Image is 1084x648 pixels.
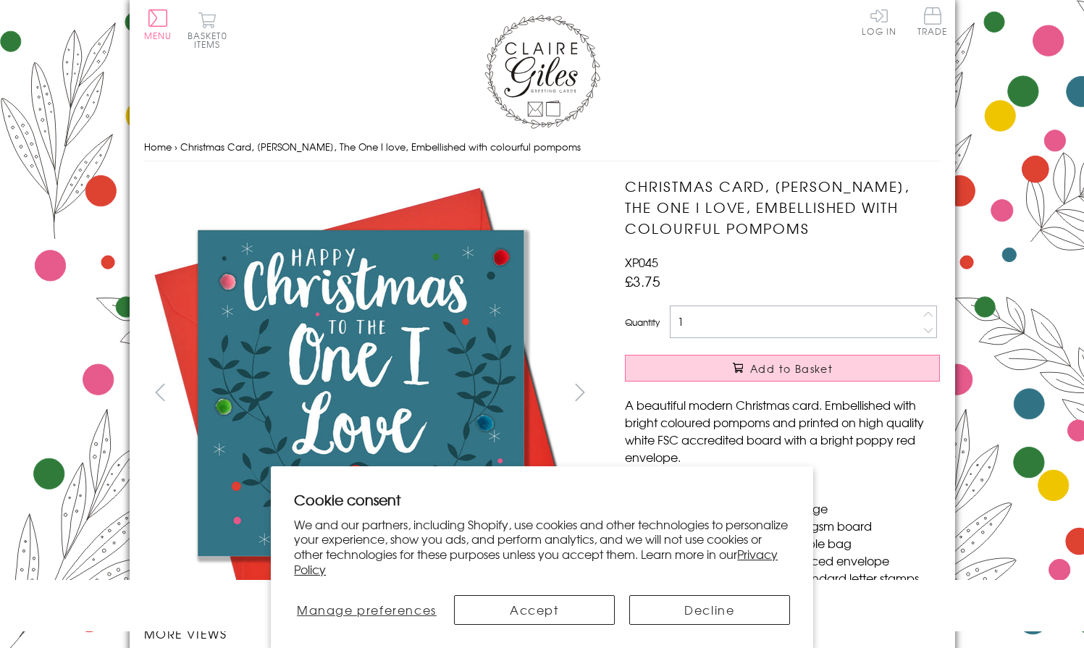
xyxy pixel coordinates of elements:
a: Trade [917,7,948,38]
span: Trade [917,7,948,35]
span: XP045 [625,253,658,271]
h3: More views [144,625,597,642]
a: Log In [862,7,896,35]
label: Quantity [625,316,660,329]
button: Menu [144,9,172,40]
button: Manage preferences [294,595,439,625]
span: £3.75 [625,271,660,291]
img: Claire Giles Greetings Cards [484,14,600,129]
p: We and our partners, including Shopify, use cookies and other technologies to personalize your ex... [294,517,790,577]
button: Decline [629,595,790,625]
h2: Cookie consent [294,489,790,510]
span: Manage preferences [297,601,437,618]
span: › [175,140,177,153]
img: Christmas Card, Laurel, The One I love, Embellished with colourful pompoms [143,176,578,610]
a: Home [144,140,172,153]
span: Menu [144,29,172,42]
span: Add to Basket [750,361,833,376]
nav: breadcrumbs [144,132,941,162]
img: Christmas Card, Laurel, The One I love, Embellished with colourful pompoms [596,176,1030,610]
button: Basket0 items [188,12,227,49]
span: 0 items [194,29,227,51]
button: prev [144,376,177,408]
a: Privacy Policy [294,545,778,578]
span: Christmas Card, [PERSON_NAME], The One I love, Embellished with colourful pompoms [180,140,581,153]
button: Add to Basket [625,355,940,382]
button: next [563,376,596,408]
button: Accept [454,595,615,625]
h1: Christmas Card, [PERSON_NAME], The One I love, Embellished with colourful pompoms [625,176,940,238]
p: A beautiful modern Christmas card. Embellished with bright coloured pompoms and printed on high q... [625,396,940,466]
